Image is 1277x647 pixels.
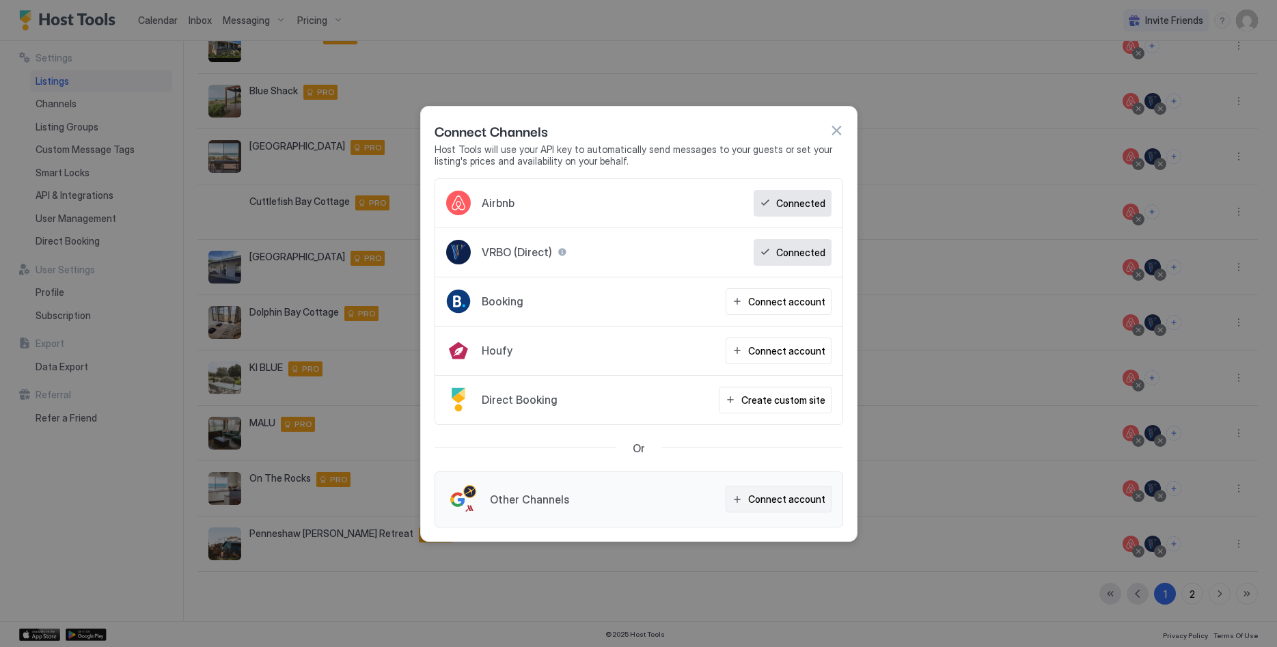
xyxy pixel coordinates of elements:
[748,294,825,309] div: Connect account
[776,245,825,260] div: Connected
[726,338,832,364] button: Connect account
[754,239,832,266] button: Connected
[490,493,569,506] span: Other Channels
[435,143,843,167] span: Host Tools will use your API key to automatically send messages to your guests or set your listin...
[741,393,825,407] div: Create custom site
[482,344,512,357] span: Houfy
[776,196,825,210] div: Connected
[719,387,832,413] button: Create custom site
[482,196,514,210] span: Airbnb
[748,344,825,358] div: Connect account
[14,601,46,633] iframe: Intercom live chat
[726,288,832,315] button: Connect account
[633,441,645,455] span: Or
[748,492,825,506] div: Connect account
[435,120,548,141] span: Connect Channels
[726,486,832,512] button: Connect account
[482,393,558,407] span: Direct Booking
[754,190,832,217] button: Connected
[482,294,523,308] span: Booking
[482,245,552,259] span: VRBO (Direct)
